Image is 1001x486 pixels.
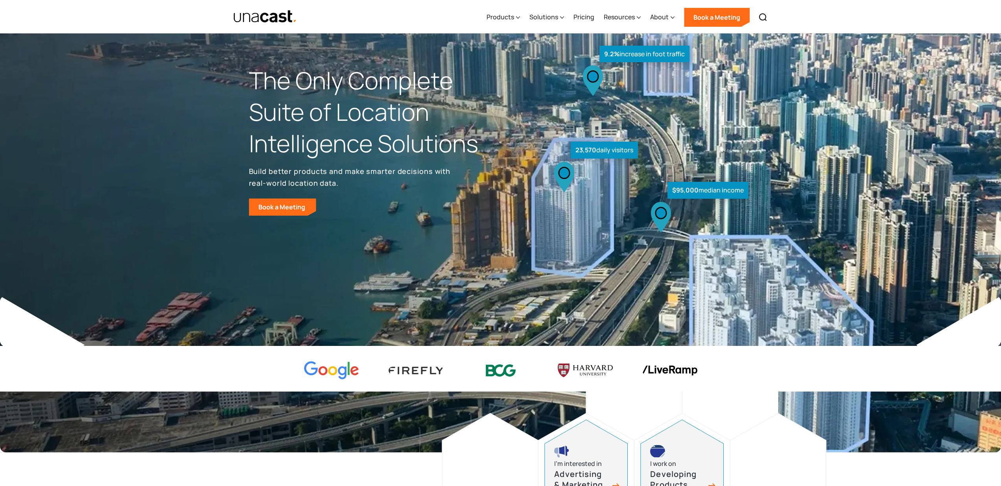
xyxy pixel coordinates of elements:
strong: 23,570 [575,146,596,154]
a: Book a Meeting [684,8,750,27]
div: Products [487,12,514,22]
div: increase in foot traffic [599,46,689,63]
img: liveramp logo [642,366,697,375]
div: About [650,1,675,33]
div: Resources [604,12,635,22]
div: Products [487,1,520,33]
img: Unacast text logo [233,10,297,24]
p: Build better products and make smarter decisions with real-world location data. [249,165,453,189]
h1: The Only Complete Suite of Location Intelligence Solutions [249,65,501,159]
div: I work on [650,458,676,469]
div: I’m interested in [554,458,602,469]
strong: 9.2% [604,50,619,58]
div: median income [667,182,748,199]
img: advertising and marketing icon [554,445,569,458]
div: daily visitors [571,142,638,159]
img: Google logo Color [304,361,359,380]
div: Solutions [529,12,558,22]
img: Firefly Advertising logo [389,367,444,374]
img: Search icon [758,13,768,22]
div: Solutions [529,1,564,33]
img: Harvard U logo [558,361,613,380]
img: BCG logo [473,359,528,382]
img: developing products icon [650,445,665,458]
div: About [650,12,669,22]
a: Book a Meeting [249,198,316,216]
strong: $95,000 [672,186,699,194]
a: home [233,10,297,24]
div: Resources [604,1,641,33]
a: Pricing [573,1,594,33]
